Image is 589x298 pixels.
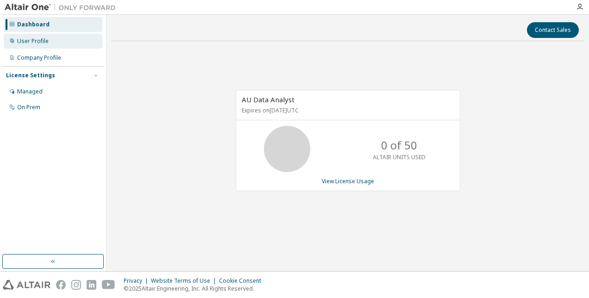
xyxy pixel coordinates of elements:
[527,22,579,38] button: Contact Sales
[242,95,294,104] span: AU Data Analyst
[17,21,50,28] div: Dashboard
[381,137,417,153] p: 0 of 50
[124,285,267,292] p: © 2025 Altair Engineering, Inc. All Rights Reserved.
[124,277,151,285] div: Privacy
[56,280,66,290] img: facebook.svg
[373,153,426,161] p: ALTAIR UNITS USED
[151,277,219,285] div: Website Terms of Use
[3,280,50,290] img: altair_logo.svg
[17,37,49,45] div: User Profile
[71,280,81,290] img: instagram.svg
[17,54,61,62] div: Company Profile
[219,277,267,285] div: Cookie Consent
[6,72,55,79] div: License Settings
[102,280,115,290] img: youtube.svg
[87,280,96,290] img: linkedin.svg
[17,104,40,111] div: On Prem
[5,3,120,12] img: Altair One
[322,177,374,185] a: View License Usage
[242,106,452,114] p: Expires on [DATE] UTC
[17,88,43,95] div: Managed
